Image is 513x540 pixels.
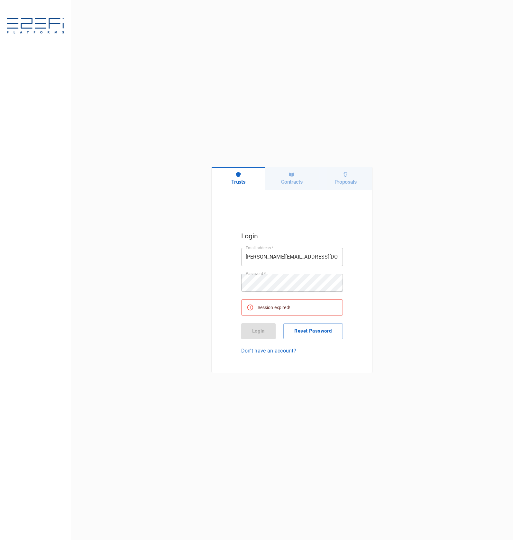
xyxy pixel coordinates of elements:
[246,245,273,251] label: Email address
[241,231,343,242] h5: Login
[246,271,266,276] label: Password
[258,302,290,313] div: Session expired!
[334,179,357,185] h6: Proposals
[241,347,343,354] a: Don't have an account?
[231,179,245,185] h6: Trusts
[283,323,343,339] button: Reset Password
[281,179,302,185] h6: Contracts
[6,18,64,35] img: E2EFiPLATFORMS-7f06cbf9.svg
